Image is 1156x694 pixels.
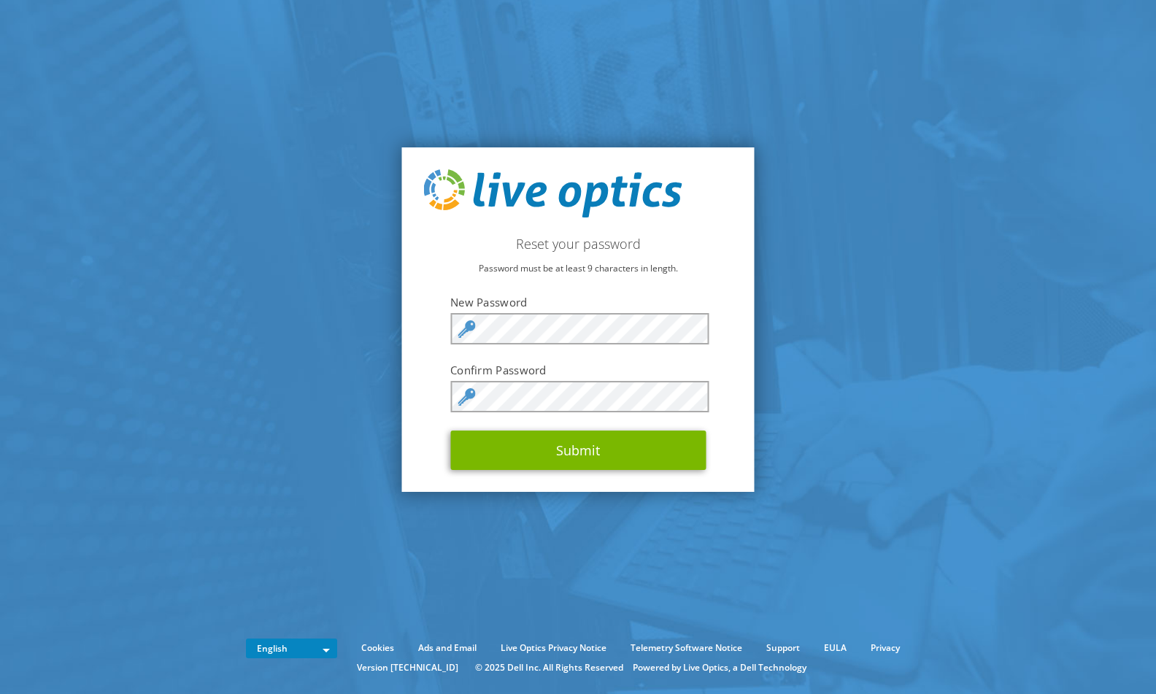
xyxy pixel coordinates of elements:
[450,363,706,377] label: Confirm Password
[407,640,488,656] a: Ads and Email
[350,660,466,676] li: Version [TECHNICAL_ID]
[860,640,911,656] a: Privacy
[633,660,806,676] li: Powered by Live Optics, a Dell Technology
[813,640,858,656] a: EULA
[450,431,706,470] button: Submit
[468,660,631,676] li: © 2025 Dell Inc. All Rights Reserved
[350,640,405,656] a: Cookies
[620,640,753,656] a: Telemetry Software Notice
[424,236,733,252] h2: Reset your password
[424,169,682,217] img: live_optics_svg.svg
[490,640,617,656] a: Live Optics Privacy Notice
[755,640,811,656] a: Support
[450,295,706,309] label: New Password
[424,261,733,277] p: Password must be at least 9 characters in length.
